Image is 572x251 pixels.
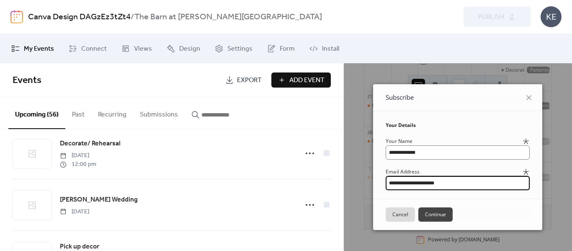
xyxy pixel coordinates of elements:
[133,97,185,128] button: Submissions
[5,37,60,60] a: My Events
[62,37,113,60] a: Connect
[418,207,453,222] button: Continue
[237,75,262,85] span: Export
[227,44,253,54] span: Settings
[386,93,414,102] span: Subscribe
[60,139,121,149] span: Decorate/ Rehearsal
[386,207,415,222] button: Cancel
[60,138,121,149] a: Decorate/ Rehearsal
[209,37,259,60] a: Settings
[134,9,322,25] b: The Barn at [PERSON_NAME][GEOGRAPHIC_DATA]
[219,72,268,88] a: Export
[60,194,138,205] a: [PERSON_NAME] Wedding
[134,44,152,54] span: Views
[303,37,345,60] a: Install
[160,37,206,60] a: Design
[60,195,138,205] span: [PERSON_NAME] Wedding
[13,71,41,90] span: Events
[289,75,325,85] span: Add Event
[28,9,131,25] a: Canva Design DAGzEz3tZt4
[271,72,331,88] button: Add Event
[81,44,107,54] span: Connect
[60,151,96,160] span: [DATE]
[10,10,23,23] img: logo
[131,9,134,25] b: /
[261,37,301,60] a: Form
[60,207,89,216] span: [DATE]
[24,44,54,54] span: My Events
[115,37,158,60] a: Views
[322,44,339,54] span: Install
[280,44,295,54] span: Form
[60,160,96,169] span: 12:00 pm
[386,122,416,129] span: Your Details
[541,6,562,27] div: KE
[8,97,65,129] button: Upcoming (56)
[179,44,200,54] span: Design
[65,97,91,128] button: Past
[386,137,520,145] div: Your Name
[386,168,520,176] div: Email Address
[91,97,133,128] button: Recurring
